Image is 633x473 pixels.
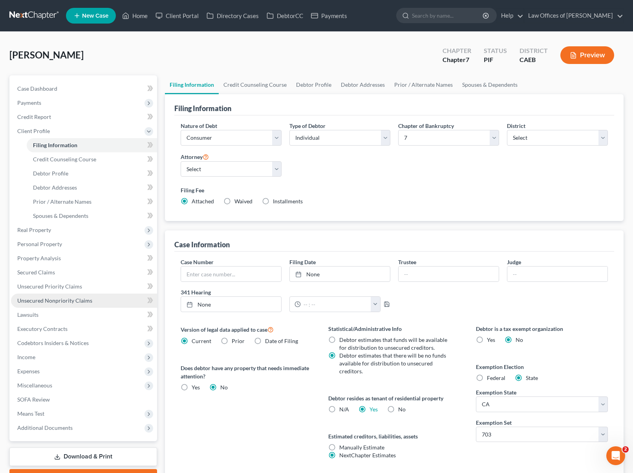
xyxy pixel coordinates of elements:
[11,265,157,279] a: Secured Claims
[516,336,523,343] span: No
[520,46,548,55] div: District
[11,393,157,407] a: SOFA Review
[497,9,523,23] a: Help
[232,338,245,344] span: Prior
[220,384,228,391] span: No
[339,336,447,351] span: Debtor estimates that funds will be available for distribution to unsecured creditors.
[17,396,50,403] span: SOFA Review
[398,258,416,266] label: Trustee
[118,9,152,23] a: Home
[27,209,157,223] a: Spouses & Dependents
[487,374,505,381] span: Federal
[11,308,157,322] a: Lawsuits
[177,288,394,296] label: 341 Hearing
[289,258,316,266] label: Filing Date
[263,9,307,23] a: DebtorCC
[11,110,157,124] a: Credit Report
[27,152,157,166] a: Credit Counseling Course
[328,432,460,440] label: Estimated creditors, liabilities, assets
[622,446,629,453] span: 2
[9,49,84,60] span: [PERSON_NAME]
[181,325,313,334] label: Version of legal data applied to case
[33,212,88,219] span: Spouses & Dependents
[476,325,608,333] label: Debtor is a tax exempt organization
[328,325,460,333] label: Statistical/Administrative Info
[17,424,73,431] span: Additional Documents
[17,241,62,247] span: Personal Property
[181,186,608,194] label: Filing Fee
[181,122,217,130] label: Nature of Debt
[234,198,252,205] span: Waived
[390,75,457,94] a: Prior / Alternate Names
[398,122,454,130] label: Chapter of Bankruptcy
[17,311,38,318] span: Lawsuits
[17,410,44,417] span: Means Test
[339,406,349,413] span: N/A
[339,452,396,458] span: NextChapter Estimates
[17,382,52,389] span: Miscellaneous
[606,446,625,465] iframe: Intercom live chat
[33,184,77,191] span: Debtor Addresses
[181,364,313,380] label: Does debtor have any property that needs immediate attention?
[466,56,469,63] span: 7
[487,336,495,343] span: Yes
[507,122,525,130] label: District
[9,447,157,466] a: Download & Print
[27,138,157,152] a: Filing Information
[370,406,378,413] a: Yes
[290,267,390,281] a: None
[524,9,623,23] a: Law Offices of [PERSON_NAME]
[192,338,211,344] span: Current
[181,297,281,312] a: None
[11,294,157,308] a: Unsecured Nonpriority Claims
[399,267,499,281] input: --
[484,46,507,55] div: Status
[174,104,231,113] div: Filing Information
[301,297,371,312] input: -- : --
[11,251,157,265] a: Property Analysis
[328,394,460,402] label: Debtor resides as tenant of residential property
[265,338,298,344] span: Date of Filing
[27,195,157,209] a: Prior / Alternate Names
[17,113,51,120] span: Credit Report
[11,82,157,96] a: Case Dashboard
[507,258,521,266] label: Judge
[192,384,200,391] span: Yes
[192,198,214,205] span: Attached
[476,388,516,396] label: Exemption State
[17,283,82,290] span: Unsecured Priority Claims
[339,352,446,374] span: Debtor estimates that there will be no funds available for distribution to unsecured creditors.
[17,226,51,233] span: Real Property
[27,166,157,181] a: Debtor Profile
[476,363,608,371] label: Exemption Election
[17,99,41,106] span: Payments
[17,255,61,261] span: Property Analysis
[11,322,157,336] a: Executory Contracts
[181,152,209,161] label: Attorney
[291,75,336,94] a: Debtor Profile
[33,156,96,163] span: Credit Counseling Course
[443,55,471,64] div: Chapter
[289,122,326,130] label: Type of Debtor
[17,128,50,134] span: Client Profile
[336,75,390,94] a: Debtor Addresses
[560,46,614,64] button: Preview
[219,75,291,94] a: Credit Counseling Course
[174,240,230,249] div: Case Information
[17,85,57,92] span: Case Dashboard
[484,55,507,64] div: PIF
[412,8,484,23] input: Search by name...
[33,142,77,148] span: Filing Information
[17,325,68,332] span: Executory Contracts
[339,444,384,451] span: Manually Estimate
[203,9,263,23] a: Directory Cases
[17,269,55,276] span: Secured Claims
[273,198,303,205] span: Installments
[307,9,351,23] a: Payments
[476,418,512,427] label: Exemption Set
[457,75,522,94] a: Spouses & Dependents
[33,170,68,177] span: Debtor Profile
[11,279,157,294] a: Unsecured Priority Claims
[507,267,607,281] input: --
[17,368,40,374] span: Expenses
